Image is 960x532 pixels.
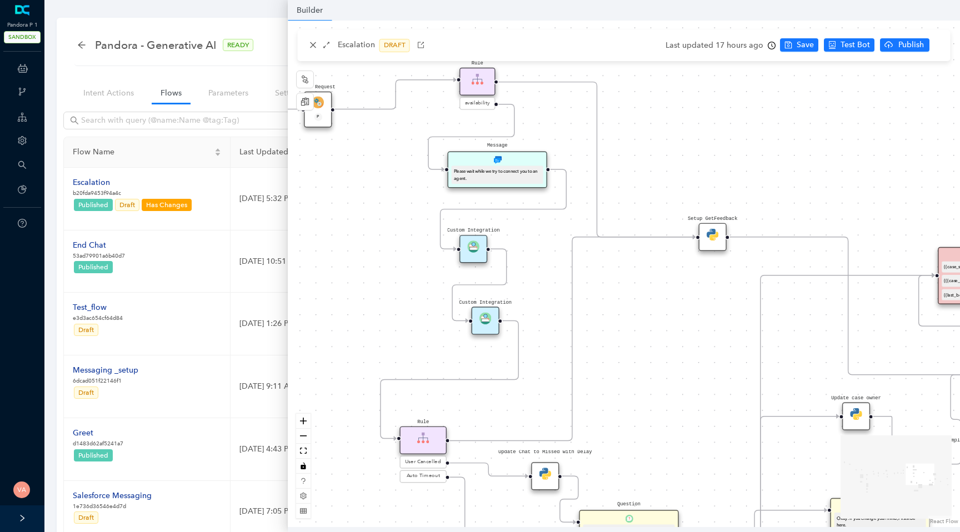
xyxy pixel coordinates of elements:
img: Code [851,408,863,420]
span: User Cancelled [406,458,442,466]
pre: Custom Integration [459,299,512,307]
p: 6dcad051f22146f1 [73,377,138,385]
td: [DATE] 4:43 PM [231,418,467,481]
img: Message [493,156,501,164]
button: zoom out [296,429,311,444]
g: Edge from 29cff72d-0b5c-5043-3dc6-5f1405448c60 to 5a63d3c8-7fc7-19cc-b81f-76737f20cc52 [449,229,696,448]
span: close [309,41,317,49]
a: Settings [266,83,313,103]
span: Last Updated [239,146,449,158]
pre: Rule [472,59,483,67]
pre: Update case owner [832,394,881,402]
a: Parameters [199,83,257,103]
span: save [784,41,792,49]
p: 1e736d36546e4d7d [73,502,152,511]
div: Update case ownerCode [842,403,870,430]
g: Edge from reactflownode_500ea1b3-2da3-4578-a88f-a77607dc2036 to 5a63d3c8-7fc7-19cc-b81f-76737f20cc52 [499,74,696,245]
td: [DATE] 1:26 PM [231,293,467,355]
pre: Update Chat to Missed with Delay [496,450,595,455]
g: Edge from 52eb8563-8965-e084-6ede-8c9ab9cbed2b to edade8dd-9216-38d1-ae96-c522582a8457 [873,408,911,472]
button: robotTest Bot [824,38,874,52]
td: [DATE] 10:51 AM [231,230,467,293]
g: Edge from reactflownode_6bfcf874-3d54-4efe-898e-1b61c79df019 to reactflownode_62c64d04-8359-4c57-... [441,162,567,257]
pre: Message [487,142,508,149]
g: Edge from 29cff72d-0b5c-5043-3dc6-5f1405448c60 to d0bbe43c-40c1-38fb-fc1e-478dab705eba [449,455,528,484]
div: P [314,113,322,121]
span: READY [223,39,253,51]
span: search [18,160,27,169]
div: Messaging _setup [73,364,138,377]
div: Please wait while we try to connect you to an agent. [454,168,541,182]
span: Draft [78,326,94,334]
span: branches [18,87,27,96]
div: back [77,41,86,50]
div: Last updated 17 hours ago [666,37,776,54]
a: Intent Actions [74,83,143,103]
span: setting [300,493,307,499]
img: Rule [472,73,484,86]
img: Code [539,468,552,480]
span: Published [78,201,108,209]
img: Question [625,515,633,523]
div: Setup GetFeedbackCode [699,223,727,251]
td: [DATE] 5:32 PM [231,168,467,230]
th: Last Updated [231,137,467,168]
p: 53ad79901a6b40d7 [73,252,125,260]
button: question [296,474,311,489]
img: Code [707,229,719,241]
g: Edge from reactflownode_500ea1b3-2da3-4578-a88f-a77607dc2036 to reactflownode_6bfcf874-3d54-4efe-... [428,96,514,177]
pre: Setup GetFeedback [688,215,737,223]
div: Salesforce Messaging [73,490,152,502]
g: Edge from reactflownode_3eb68698-bdce-4fea-8fe5-01d477388baf to 29cff72d-0b5c-5043-3dc6-5f1405448c60 [381,313,518,446]
div: Okay. If you change your mind, I'll still be here. [837,515,924,529]
span: Draft [119,201,135,209]
button: setting [296,489,311,504]
div: Update Chat to Missed with DelayCode [532,462,559,490]
span: cloud-upload [884,41,893,49]
span: arrows-alt [323,41,331,49]
img: Lookup [468,240,480,253]
span: Draft [78,389,94,397]
button: toggle interactivity [296,459,311,474]
span: setting [18,136,27,145]
td: [DATE] 9:11 AM [231,355,467,418]
span: clock-circle [768,42,776,49]
div: RuleRuleUser CancelledAuto Timeout [400,426,447,484]
img: Lookup [479,312,492,324]
th: Flow Name [64,137,231,168]
div: RuleRuleavailability [459,68,496,112]
span: Auto Timeout [407,473,440,480]
div: HTTP RequestFlowModuleP [304,92,332,128]
span: Flow Name [73,146,212,158]
span: Publish [897,39,925,51]
pre: Rule [418,418,429,426]
pre: Custom Integration [447,227,500,235]
button: table [296,504,311,519]
button: zoom in [296,414,311,429]
g: Edge from d0bbe43c-40c1-38fb-fc1e-478dab705eba to f725a0e5-1b82-bd07-fd45-c32c23656e63 [560,468,578,530]
div: Escalation [73,177,193,189]
span: Save [797,39,814,51]
p: b20fda9453f94a4c [73,189,193,198]
span: DRAFT [379,39,410,52]
span: Published [78,263,108,271]
span: node-index [301,75,309,84]
span: pie-chart [18,185,27,194]
span: SANDBOX [4,31,41,43]
span: search [70,116,79,125]
span: Published [78,451,108,459]
button: fit view [296,444,311,459]
img: 5c5f7907468957e522fad195b8a1453a [13,481,30,498]
a: React Flow attribution [930,518,958,525]
span: reconciliation [301,97,309,106]
g: Edge from reactflownode_62c64d04-8359-4c57-9333-2ccd274ee671 to reactflownode_3eb68698-bdce-4fea-... [452,241,507,329]
p: e3d3ac654cf64d84 [73,314,123,323]
p: d1483d62af5241a7 [73,439,123,448]
span: question [300,478,307,484]
span: availability [465,99,489,107]
div: Test_flow [73,302,123,314]
span: robot [828,41,836,49]
span: arrow-left [77,41,86,49]
div: Custom IntegrationLookup [472,307,499,334]
span: Test Bot [841,39,870,51]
